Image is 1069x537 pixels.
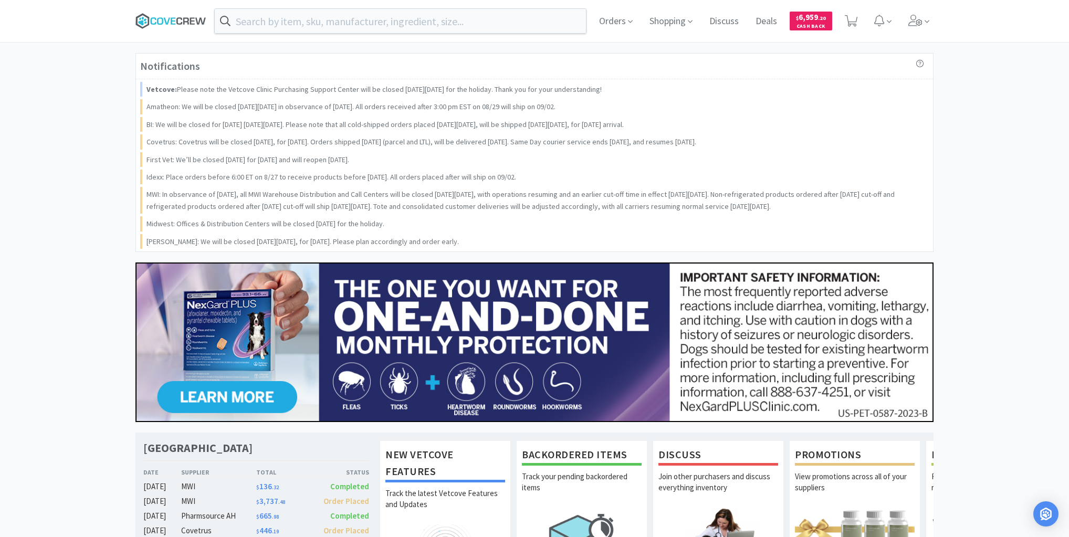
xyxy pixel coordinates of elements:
[323,496,369,506] span: Order Placed
[143,480,181,493] div: [DATE]
[522,471,642,508] p: Track your pending backordered items
[143,440,253,456] h1: [GEOGRAPHIC_DATA]
[181,480,256,493] div: MWI
[181,495,256,508] div: MWI
[146,188,925,212] p: MWI: In observance of [DATE], all MWI Warehouse Distribution and Call Centers will be closed [DAT...
[385,488,505,524] p: Track the latest Vetcove Features and Updates
[751,17,781,26] a: Deals
[256,467,313,477] div: Total
[256,511,279,521] span: 665
[143,510,369,522] a: [DATE]Pharmsource AH$665.98Completed
[658,446,778,466] h1: Discuss
[256,528,259,535] span: $
[796,12,826,22] span: 6,959
[312,467,369,477] div: Status
[181,467,256,477] div: Supplier
[143,524,181,537] div: [DATE]
[278,499,285,506] span: . 48
[135,262,934,422] img: 24562ba5414042f391a945fa418716b7_350.jpg
[818,15,826,22] span: . 20
[143,524,369,537] a: [DATE]Covetrus$446.19Order Placed
[1033,501,1058,527] div: Open Intercom Messenger
[272,528,279,535] span: . 19
[256,484,259,491] span: $
[146,85,177,94] strong: Vetcove:
[146,119,624,130] p: BI: We will be closed for [DATE] [DATE][DATE]. Please note that all cold-shipped orders placed [D...
[330,481,369,491] span: Completed
[143,467,181,477] div: Date
[256,499,259,506] span: $
[143,495,369,508] a: [DATE]MWI$3,737.48Order Placed
[385,446,505,482] h1: New Vetcove Features
[796,24,826,30] span: Cash Back
[790,7,832,35] a: $6,959.20Cash Back
[658,471,778,508] p: Join other purchasers and discuss everything inventory
[143,480,369,493] a: [DATE]MWI$136.32Completed
[140,58,200,75] h3: Notifications
[931,471,1051,508] p: Request free samples on the newest veterinary products
[181,510,256,522] div: Pharmsource AH
[795,446,915,466] h1: Promotions
[256,481,279,491] span: 136
[256,496,285,506] span: 3,737
[272,484,279,491] span: . 32
[323,525,369,535] span: Order Placed
[272,513,279,520] span: . 98
[256,525,279,535] span: 446
[146,171,516,183] p: Idexx: Place orders before 6:00 ET on 8/27 to receive products before [DATE]. All orders placed a...
[705,17,743,26] a: Discuss
[143,510,181,522] div: [DATE]
[146,236,459,247] p: [PERSON_NAME]: We will be closed [DATE][DATE], for [DATE]. Please plan accordingly and order early.
[181,524,256,537] div: Covetrus
[146,154,349,165] p: First Vet: We’ll be closed [DATE] for [DATE] and will reopen [DATE].
[795,471,915,508] p: View promotions across all of your suppliers
[146,218,384,229] p: Midwest: Offices & Distribution Centers will be closed [DATE] for the holiday.
[522,446,642,466] h1: Backordered Items
[146,101,556,112] p: Amatheon: We will be closed [DATE][DATE] in observance of [DATE]. All orders received after 3:00 ...
[146,136,696,148] p: Covetrus: Covetrus will be closed [DATE], for [DATE]. Orders shipped [DATE] (parcel and LTL), wil...
[215,9,586,33] input: Search by item, sku, manufacturer, ingredient, size...
[143,495,181,508] div: [DATE]
[796,15,799,22] span: $
[146,83,602,95] p: Please note the Vetcove Clinic Purchasing Support Center will be closed [DATE][DATE] for the holi...
[256,513,259,520] span: $
[330,511,369,521] span: Completed
[931,446,1051,466] h1: Free Samples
